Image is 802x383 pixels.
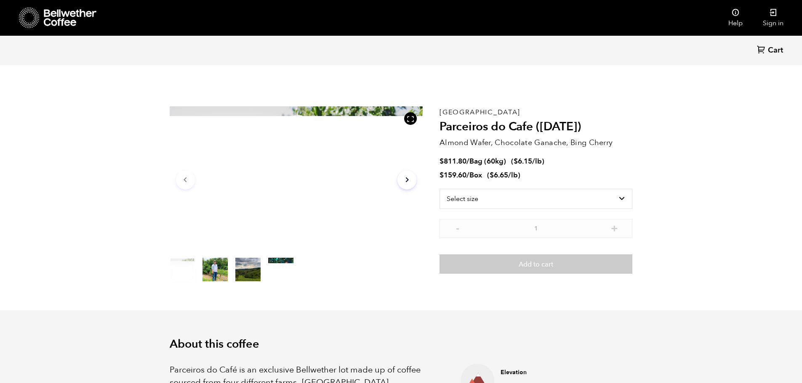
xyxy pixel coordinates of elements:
[452,223,463,232] button: -
[440,170,444,180] span: $
[466,156,469,166] span: /
[440,137,632,148] p: Almond Wafer, Chocolate Ganache, Bing Cherry
[440,156,444,166] span: $
[440,254,632,274] button: Add to cart
[440,156,466,166] bdi: 811.80
[487,170,520,180] span: ( )
[514,156,532,166] bdi: 6.15
[757,45,785,56] a: Cart
[440,170,466,180] bdi: 159.60
[514,156,518,166] span: $
[469,156,506,166] span: Bag (60kg)
[490,170,508,180] bdi: 6.65
[469,170,482,180] span: Box
[609,223,620,232] button: +
[501,368,619,377] h4: Elevation
[490,170,494,180] span: $
[170,338,633,351] h2: About this coffee
[532,156,542,166] span: /lb
[508,170,518,180] span: /lb
[511,156,544,166] span: ( )
[768,45,783,55] span: Cart
[466,170,469,180] span: /
[440,120,632,134] h2: Parceiros do Cafe ([DATE])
